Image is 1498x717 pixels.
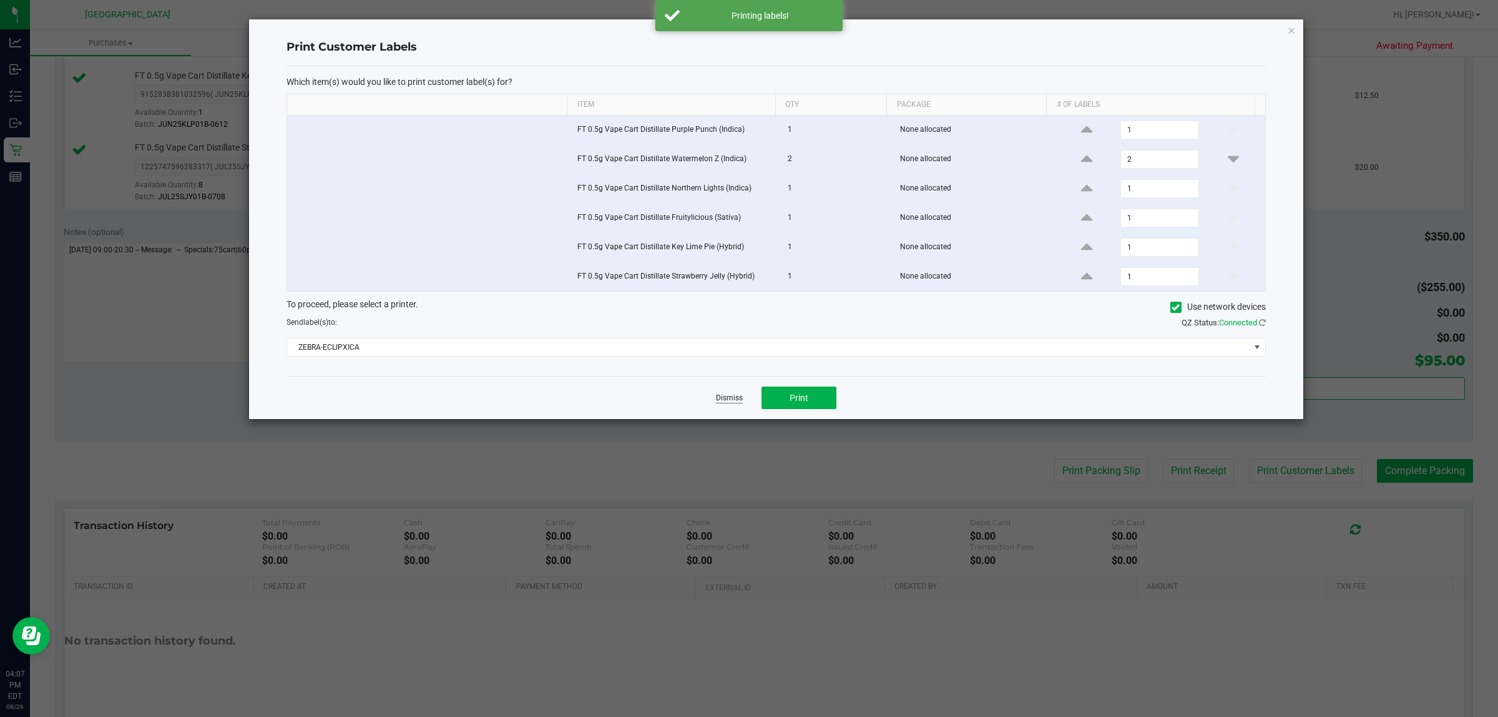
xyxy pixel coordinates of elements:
td: None allocated [893,116,1054,145]
td: 2 [780,145,893,174]
td: FT 0.5g Vape Cart Distillate Watermelon Z (Indica) [570,145,780,174]
th: Package [886,94,1046,116]
iframe: Resource center [12,617,50,655]
td: None allocated [893,262,1054,291]
td: 1 [780,233,893,262]
p: Which item(s) would you like to print customer label(s) for? [286,76,1266,87]
td: 1 [780,116,893,145]
td: FT 0.5g Vape Cart Distillate Northern Lights (Indica) [570,174,780,204]
span: ZEBRA-ECLIPXICA [287,339,1250,356]
label: Use network devices [1170,300,1266,314]
span: Connected [1219,318,1257,327]
span: Print [790,393,808,403]
span: QZ Status: [1182,318,1266,327]
span: label(s) [303,318,328,327]
td: None allocated [893,233,1054,262]
td: FT 0.5g Vape Cart Distillate Fruitylicious (Sativa) [570,204,780,233]
th: Item [567,94,775,116]
span: Send to: [286,318,337,327]
td: FT 0.5g Vape Cart Distillate Purple Punch (Indica) [570,116,780,145]
td: 1 [780,262,893,291]
button: Print [761,387,836,409]
td: 1 [780,174,893,204]
td: FT 0.5g Vape Cart Distillate Key Lime Pie (Hybrid) [570,233,780,262]
td: None allocated [893,204,1054,233]
th: # of labels [1046,94,1255,116]
div: Printing labels! [687,9,833,22]
a: Dismiss [716,393,743,403]
h4: Print Customer Labels [286,39,1266,56]
div: To proceed, please select a printer. [277,298,1275,317]
td: None allocated [893,174,1054,204]
td: FT 0.5g Vape Cart Distillate Strawberry Jelly (Hybrid) [570,262,780,291]
td: 1 [780,204,893,233]
th: Qty [775,94,887,116]
td: None allocated [893,145,1054,174]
